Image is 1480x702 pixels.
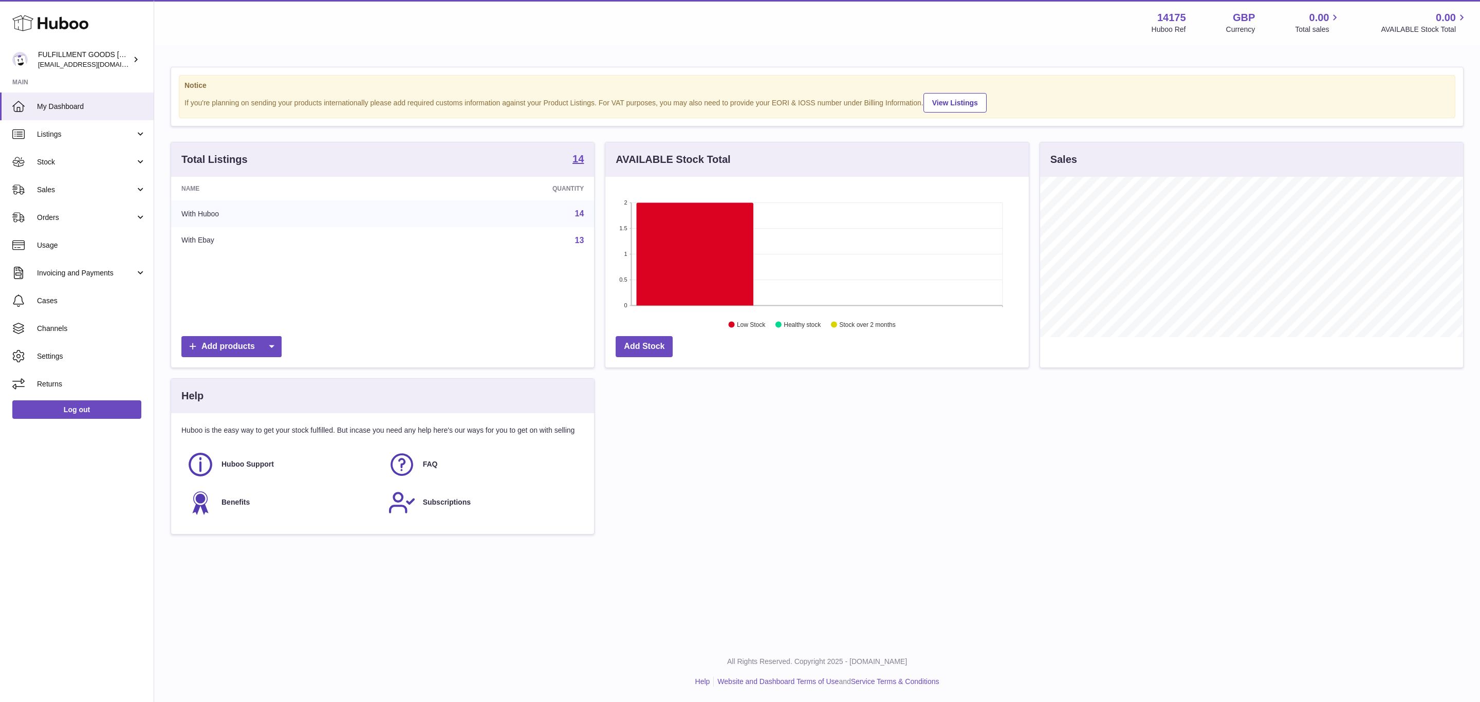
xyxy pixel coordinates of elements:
span: Invoicing and Payments [37,268,135,278]
div: Huboo Ref [1152,25,1186,34]
span: Sales [37,185,135,195]
span: Orders [37,213,135,223]
span: 0.00 [1436,11,1456,25]
div: If you're planning on sending your products internationally please add required customs informati... [184,91,1450,113]
text: 0 [624,302,627,308]
div: Currency [1226,25,1255,34]
h3: AVAILABLE Stock Total [616,153,730,167]
h3: Sales [1050,153,1077,167]
h3: Help [181,389,203,403]
text: Stock over 2 months [840,321,896,328]
span: 0.00 [1309,11,1329,25]
td: With Ebay [171,227,394,254]
text: Healthy stock [784,321,822,328]
a: 14 [575,209,584,218]
th: Quantity [394,177,594,200]
a: View Listings [923,93,987,113]
h3: Total Listings [181,153,248,167]
strong: 14 [572,154,584,164]
text: 1.5 [620,225,627,231]
span: Usage [37,241,146,250]
span: Subscriptions [423,497,471,507]
span: [EMAIL_ADDRESS][DOMAIN_NAME] [38,60,151,68]
a: 0.00 Total sales [1295,11,1341,34]
span: AVAILABLE Stock Total [1381,25,1468,34]
span: Benefits [221,497,250,507]
p: All Rights Reserved. Copyright 2025 - [DOMAIN_NAME] [162,657,1472,667]
span: Returns [37,379,146,389]
span: Huboo Support [221,459,274,469]
a: 14 [572,154,584,166]
th: Name [171,177,394,200]
span: Total sales [1295,25,1341,34]
p: Huboo is the easy way to get your stock fulfilled. But incase you need any help here's our ways f... [181,426,584,435]
a: FAQ [388,451,579,478]
a: Website and Dashboard Terms of Use [717,677,839,686]
text: 2 [624,199,627,206]
a: Help [695,677,710,686]
span: Cases [37,296,146,306]
a: Huboo Support [187,451,378,478]
span: Listings [37,130,135,139]
a: Add products [181,336,282,357]
span: Stock [37,157,135,167]
strong: GBP [1233,11,1255,25]
li: and [714,677,939,687]
text: Low Stock [737,321,766,328]
a: Service Terms & Conditions [851,677,939,686]
td: With Huboo [171,200,394,227]
a: 0.00 AVAILABLE Stock Total [1381,11,1468,34]
a: Benefits [187,489,378,516]
a: Add Stock [616,336,673,357]
a: 13 [575,236,584,245]
span: My Dashboard [37,102,146,112]
span: Channels [37,324,146,334]
strong: 14175 [1157,11,1186,25]
text: 1 [624,251,627,257]
a: Subscriptions [388,489,579,516]
span: FAQ [423,459,438,469]
strong: Notice [184,81,1450,90]
text: 0.5 [620,276,627,283]
a: Log out [12,400,141,419]
div: FULFILLMENT GOODS [GEOGRAPHIC_DATA] [38,50,131,69]
span: Settings [37,352,146,361]
img: sales@fulfillmentgoodsuk.com [12,52,28,67]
